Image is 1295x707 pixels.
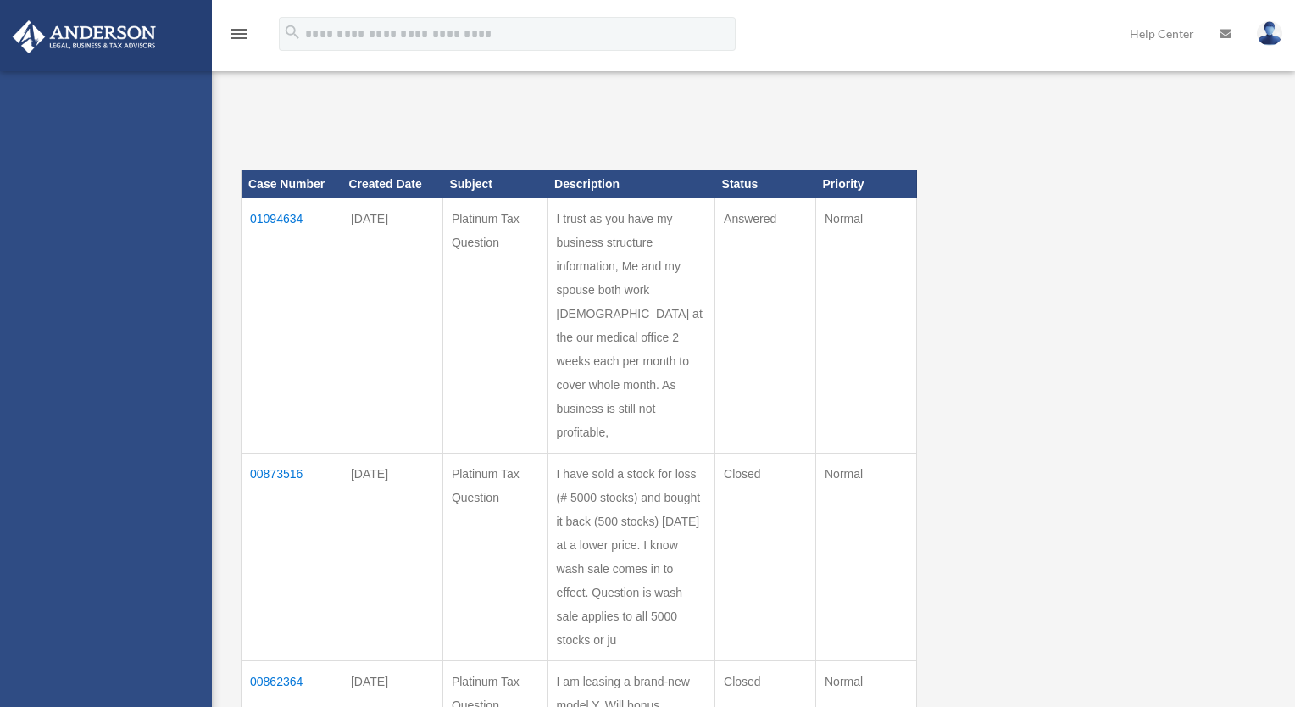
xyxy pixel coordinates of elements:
td: I trust as you have my business structure information, Me and my spouse both work [DEMOGRAPHIC_DA... [547,198,714,454]
td: Normal [816,454,917,661]
td: 00873516 [242,454,342,661]
i: menu [229,24,249,44]
th: Created Date [342,170,442,198]
td: [DATE] [342,454,442,661]
th: Priority [816,170,917,198]
td: [DATE] [342,198,442,454]
td: I have sold a stock for loss (# 5000 stocks) and bought it back (500 stocks) [DATE] at a lower pr... [547,454,714,661]
td: Platinum Tax Question [442,454,547,661]
img: Anderson Advisors Platinum Portal [8,20,161,53]
th: Subject [442,170,547,198]
th: Case Number [242,170,342,198]
i: search [283,23,302,42]
img: User Pic [1257,21,1282,46]
td: Closed [715,454,816,661]
td: Platinum Tax Question [442,198,547,454]
td: Normal [816,198,917,454]
a: menu [229,30,249,44]
td: Answered [715,198,816,454]
td: 01094634 [242,198,342,454]
th: Description [547,170,714,198]
th: Status [715,170,816,198]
